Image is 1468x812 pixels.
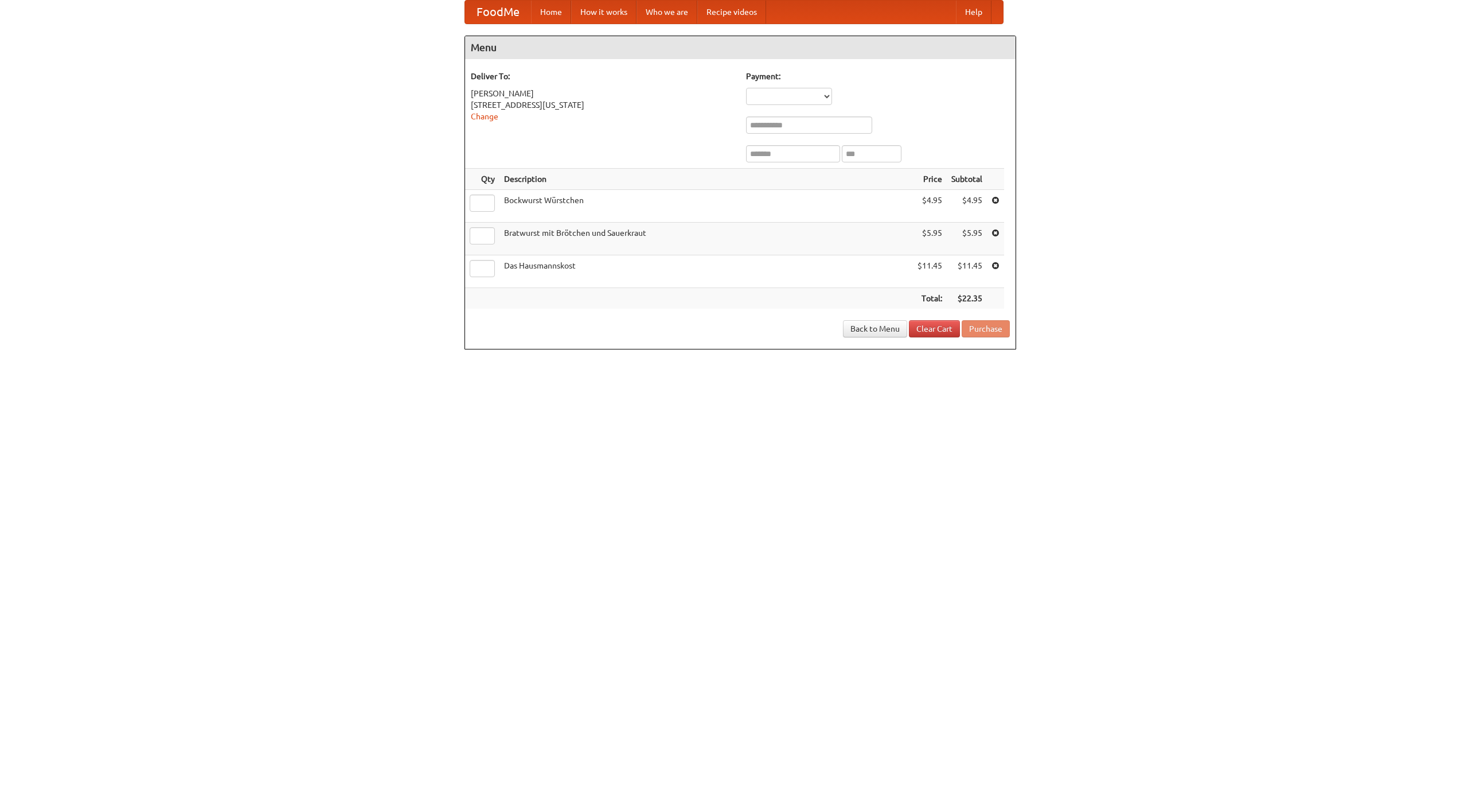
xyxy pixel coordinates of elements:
[947,190,987,223] td: $4.95
[947,223,987,255] td: $5.95
[471,71,735,82] h5: Deliver To:
[499,255,913,288] td: Das Hausmannskost
[746,71,1010,82] h5: Payment:
[471,99,735,111] div: [STREET_ADDRESS][US_STATE]
[697,1,766,24] a: Recipe videos
[465,36,1016,59] h4: Menu
[913,288,947,309] th: Total:
[465,1,531,24] a: FoodMe
[913,169,947,190] th: Price
[471,88,735,99] div: [PERSON_NAME]
[499,223,913,255] td: Bratwurst mit Brötchen und Sauerkraut
[471,112,498,121] a: Change
[465,169,499,190] th: Qty
[956,1,991,24] a: Help
[962,320,1010,337] button: Purchase
[913,190,947,223] td: $4.95
[909,320,960,337] a: Clear Cart
[947,288,987,309] th: $22.35
[571,1,637,24] a: How it works
[531,1,571,24] a: Home
[843,320,907,337] a: Back to Menu
[947,255,987,288] td: $11.45
[913,255,947,288] td: $11.45
[499,169,913,190] th: Description
[947,169,987,190] th: Subtotal
[499,190,913,223] td: Bockwurst Würstchen
[913,223,947,255] td: $5.95
[637,1,697,24] a: Who we are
